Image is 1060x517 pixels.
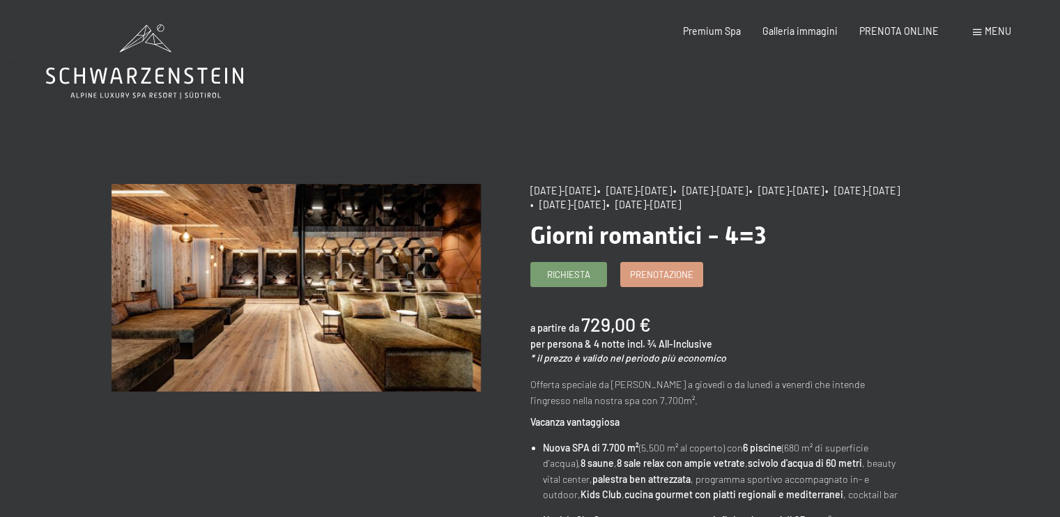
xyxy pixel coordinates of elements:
[597,185,672,196] span: • [DATE]-[DATE]
[547,268,590,281] span: Richiesta
[985,25,1011,37] span: Menu
[531,263,606,286] a: Richiesta
[673,185,748,196] span: • [DATE]-[DATE]
[624,488,843,500] strong: cucina gourmet con piatti regionali e mediterranei
[543,442,639,454] strong: Nuova SPA di 7.700 m²
[825,185,900,196] span: • [DATE]-[DATE]
[530,377,900,408] p: Offerta speciale da [PERSON_NAME] a giovedì o da lunedì a venerdì che intende l'ingresso nella no...
[683,25,741,37] a: Premium Spa
[530,352,726,364] em: * il prezzo è valido nel periodo più economico
[749,185,824,196] span: • [DATE]-[DATE]
[530,185,596,196] span: [DATE]-[DATE]
[627,338,712,350] span: incl. ¾ All-Inclusive
[859,25,939,37] a: PRENOTA ONLINE
[530,338,592,350] span: per persona &
[743,442,782,454] strong: 6 piscine
[630,268,693,281] span: Prenotazione
[762,25,838,37] a: Galleria immagini
[617,457,745,469] strong: 8 sale relax con ampie vetrate
[112,184,481,392] img: Giorni romantici - 4=3
[581,488,622,500] strong: Kids Club
[530,416,620,428] strong: Vacanza vantaggiosa
[621,263,702,286] a: Prenotazione
[530,221,767,249] span: Giorni romantici - 4=3
[530,322,579,334] span: a partire da
[748,457,862,469] strong: scivolo d'acqua di 60 metri
[581,313,651,335] b: 729,00 €
[543,440,900,503] li: (5.500 m² al coperto) con (680 m² di superficie d'acqua), , , , beauty vital center, , programma ...
[606,199,681,210] span: • [DATE]-[DATE]
[581,457,614,469] strong: 8 saune
[594,338,625,350] span: 4 notte
[592,473,691,485] strong: palestra ben attrezzata
[530,199,605,210] span: • [DATE]-[DATE]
